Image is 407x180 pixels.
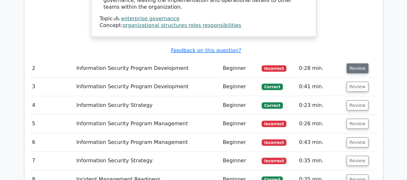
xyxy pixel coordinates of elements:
td: 0:43 min. [296,133,344,152]
div: Concept: [100,22,308,29]
td: 0:23 min. [296,96,344,115]
span: Incorrect [262,65,286,72]
td: Beginner [220,78,259,96]
span: Incorrect [262,158,286,164]
span: Correct [262,102,282,109]
a: organizational structures roles responsibilities [123,22,241,28]
a: enterprise governance [121,15,179,22]
td: 3 [30,78,74,96]
td: 4 [30,96,74,115]
td: 0:41 min. [296,78,344,96]
span: Incorrect [262,121,286,127]
td: Information Security Program Management [74,133,220,152]
td: Information Security Strategy [74,96,220,115]
td: Beginner [220,133,259,152]
td: Beginner [220,115,259,133]
td: Information Security Program Management [74,115,220,133]
div: Topic: [100,15,308,22]
td: 0:35 min. [296,152,344,170]
td: 2 [30,59,74,78]
span: Correct [262,84,282,90]
td: 7 [30,152,74,170]
td: 6 [30,133,74,152]
button: Review [347,137,368,147]
td: 0:26 min. [296,115,344,133]
button: Review [347,100,368,110]
button: Review [347,82,368,92]
td: Beginner [220,96,259,115]
span: Incorrect [262,139,286,146]
td: Beginner [220,59,259,78]
td: Information Security Program Development [74,59,220,78]
button: Review [347,156,368,166]
button: Review [347,119,368,129]
td: 0:28 min. [296,59,344,78]
td: Information Security Strategy [74,152,220,170]
td: 5 [30,115,74,133]
td: Beginner [220,152,259,170]
button: Review [347,63,368,73]
td: Information Security Program Development [74,78,220,96]
a: Feedback on this question? [171,47,241,53]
